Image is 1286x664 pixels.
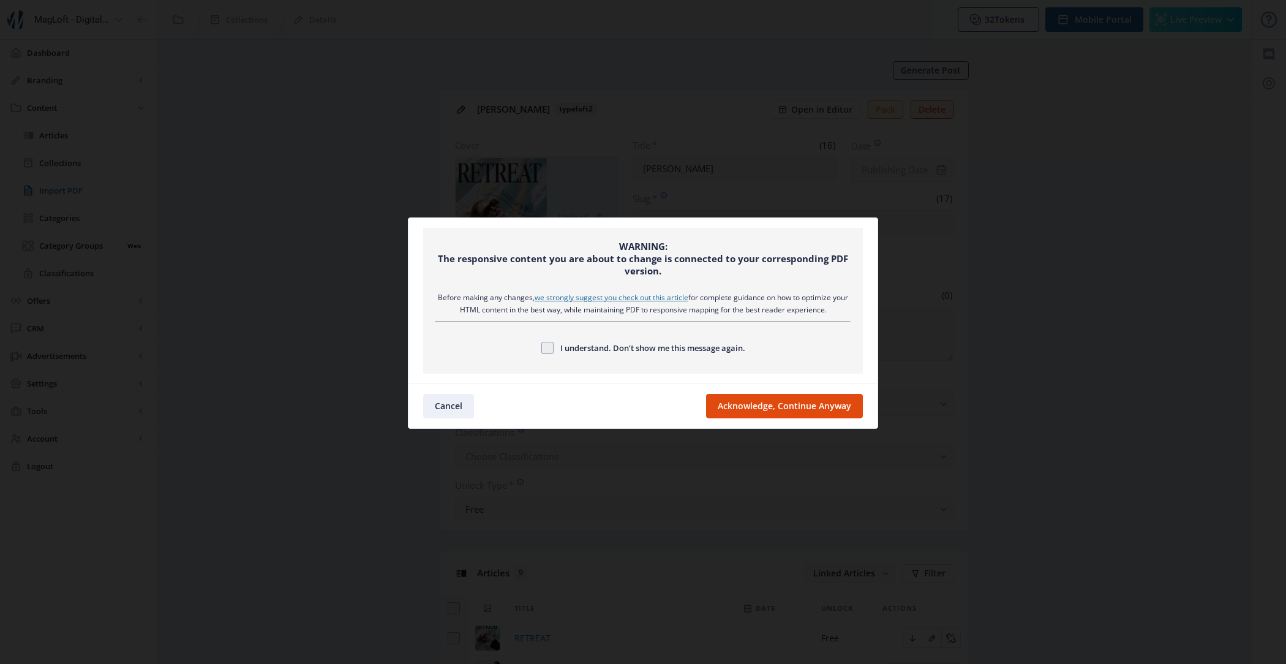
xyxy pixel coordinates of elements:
div: Before making any changes, for complete guidance on how to optimize your HTML content in the best... [435,292,851,316]
a: we strongly suggest you check out this article [535,292,688,303]
div: WARNING: The responsive content you are about to change is connected to your corresponding PDF ve... [435,240,851,277]
button: Cancel [423,394,474,418]
button: Acknowledge, Continue Anyway [706,394,863,418]
span: I understand. Don’t show me this message again. [554,341,745,355]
